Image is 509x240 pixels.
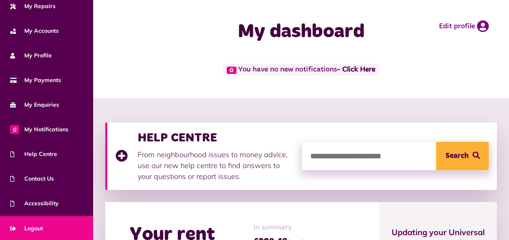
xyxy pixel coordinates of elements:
span: Logout [10,224,43,233]
button: Search [436,142,489,170]
h3: HELP CENTRE [138,131,294,145]
span: My Accounts [10,27,59,35]
span: You have no new notifications [223,64,379,76]
span: 0 [227,67,236,74]
span: My Payments [10,76,61,84]
span: Search [445,142,469,170]
span: My Enquiries [10,101,59,109]
span: In summary [253,222,304,233]
span: Contact Us [10,175,54,183]
span: My Profile [10,51,52,60]
span: 0 [10,125,19,134]
a: Edit profile [439,20,489,32]
a: - Click Here [337,66,375,74]
h1: My dashboard [205,20,397,44]
p: From neighbourhood issues to money advice, use our new help centre to find answers to your questi... [138,149,294,182]
span: My Notifications [10,125,68,134]
span: Help Centre [10,150,57,158]
span: My Repairs [10,2,55,11]
span: Accessibility [10,199,59,208]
